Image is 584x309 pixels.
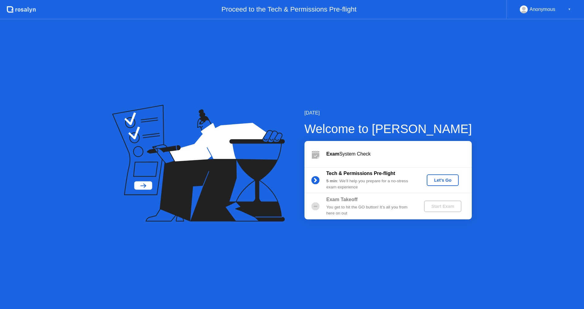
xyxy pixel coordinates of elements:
div: : We’ll help you prepare for a no-stress exam experience [326,178,414,191]
div: Welcome to [PERSON_NAME] [304,120,472,138]
div: System Check [326,150,472,158]
div: Start Exam [426,204,459,209]
button: Start Exam [424,201,461,212]
div: [DATE] [304,109,472,117]
div: Anonymous [530,5,555,13]
b: Exam Takeoff [326,197,358,202]
div: Let's Go [429,178,456,183]
b: Exam [326,151,339,156]
div: ▼ [568,5,571,13]
button: Let's Go [427,174,459,186]
b: Tech & Permissions Pre-flight [326,171,395,176]
b: 5 min [326,179,337,183]
div: You get to hit the GO button! It’s all you from here on out [326,204,414,217]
